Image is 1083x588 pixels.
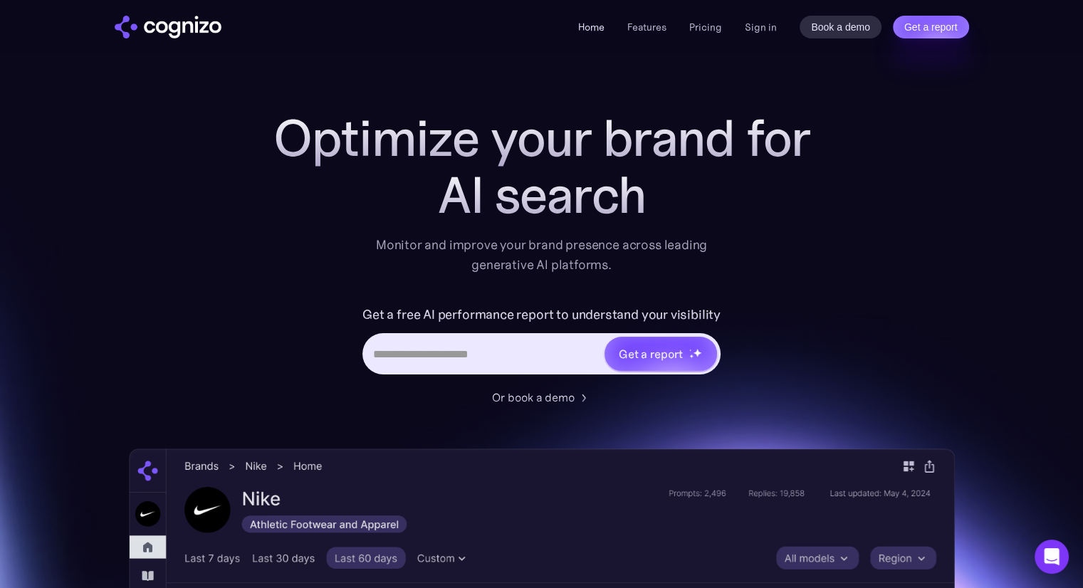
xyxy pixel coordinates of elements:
[1035,540,1069,574] div: Open Intercom Messenger
[800,16,881,38] a: Book a demo
[893,16,969,38] a: Get a report
[627,21,666,33] a: Features
[745,19,777,36] a: Sign in
[362,303,721,382] form: Hero URL Input Form
[257,110,827,167] h1: Optimize your brand for
[362,303,721,326] label: Get a free AI performance report to understand your visibility
[578,21,605,33] a: Home
[115,16,221,38] a: home
[367,235,717,275] div: Monitor and improve your brand presence across leading generative AI platforms.
[603,335,718,372] a: Get a reportstarstarstar
[492,389,575,406] div: Or book a demo
[689,349,691,351] img: star
[689,354,694,359] img: star
[257,167,827,224] div: AI search
[689,21,722,33] a: Pricing
[693,348,702,357] img: star
[492,389,592,406] a: Or book a demo
[115,16,221,38] img: cognizo logo
[619,345,683,362] div: Get a report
